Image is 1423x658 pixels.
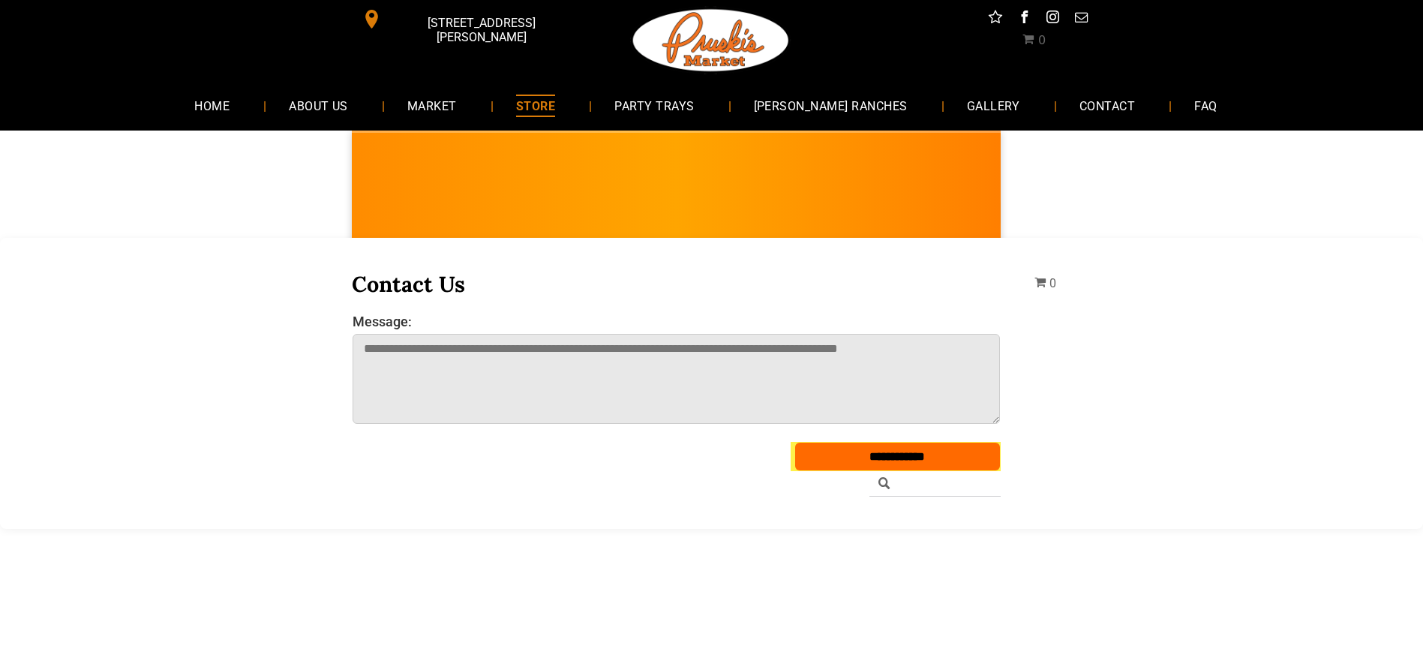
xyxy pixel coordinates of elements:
a: HOME [172,86,252,125]
span: 0 [1049,276,1056,290]
a: GALLERY [944,86,1043,125]
a: PARTY TRAYS [592,86,716,125]
span: [PERSON_NAME] MARKET [898,198,1193,222]
span: [STREET_ADDRESS][PERSON_NAME] [384,8,578,52]
a: STORE [494,86,578,125]
a: Social network [986,8,1005,31]
label: Message: [353,314,1001,329]
a: ABOUT US [266,86,371,125]
a: [PERSON_NAME] RANCHES [731,86,930,125]
a: FAQ [1172,86,1239,125]
a: email [1071,8,1091,31]
a: CONTACT [1057,86,1157,125]
h3: Contact Us [352,270,1001,298]
a: instagram [1043,8,1062,31]
a: [STREET_ADDRESS][PERSON_NAME] [352,8,581,31]
a: MARKET [385,86,479,125]
span: 0 [1038,33,1046,47]
a: facebook [1014,8,1034,31]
